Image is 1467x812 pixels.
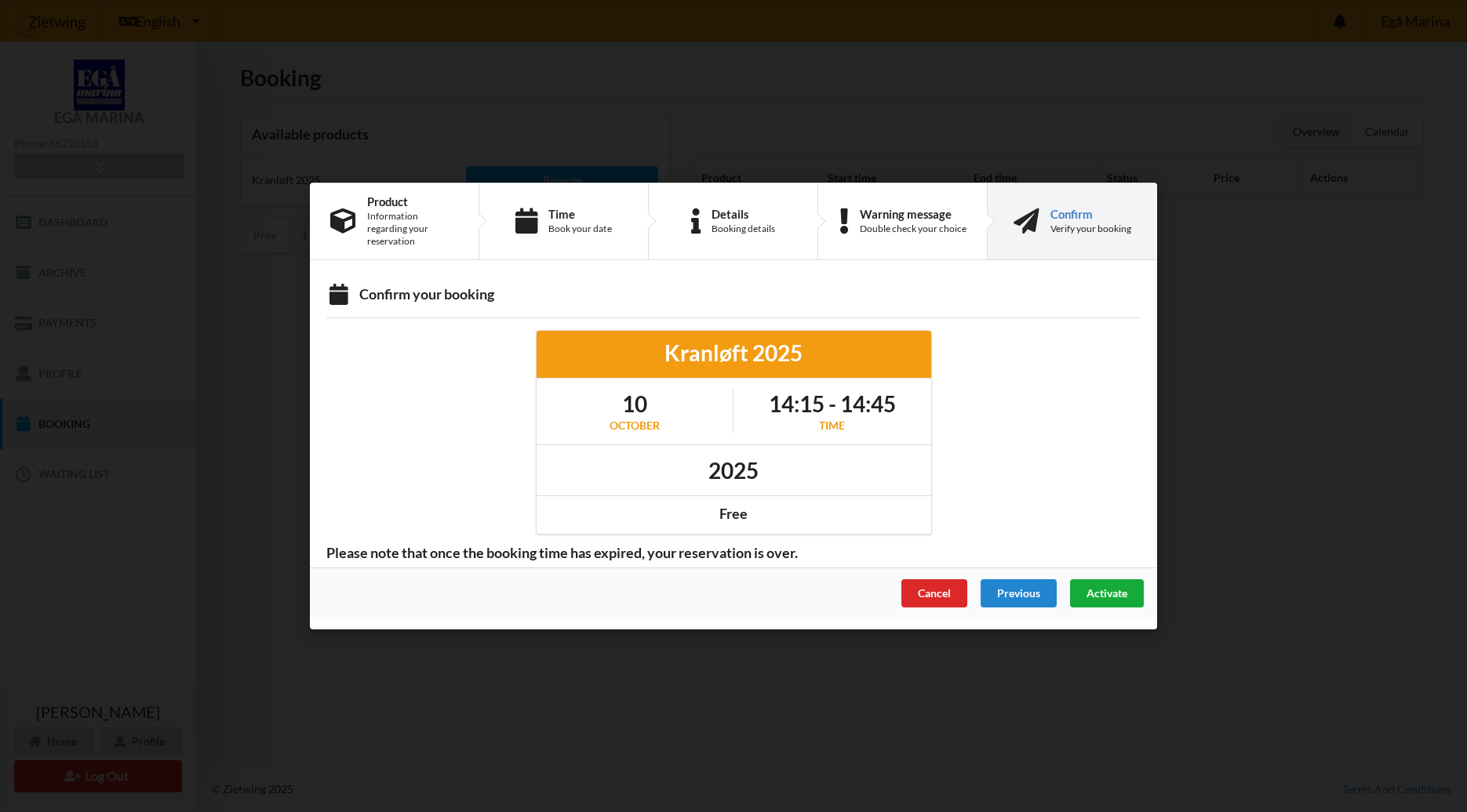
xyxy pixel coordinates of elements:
[1087,586,1127,600] span: Activate
[860,208,966,220] div: Warning message
[981,579,1057,607] div: Previous
[1050,208,1131,220] div: Confirm
[548,208,612,220] div: Time
[860,223,966,235] div: Double check your choice
[315,544,809,562] span: Please note that once the booking time has expired, your reservation is over.
[901,579,967,607] div: Cancel
[610,390,660,418] h1: 10
[769,418,896,433] div: Time
[367,210,458,248] div: Information regarding your reservation
[1050,223,1131,235] div: Verify your booking
[712,223,775,235] div: Booking details
[548,505,920,523] div: Free
[712,208,775,220] div: Details
[548,339,920,367] div: Kranløft 2025
[326,285,1141,306] div: Confirm your booking
[708,456,759,484] h1: 2025
[367,195,458,208] div: Product
[548,223,612,235] div: Book your date
[769,390,896,418] h1: 14:15 - 14:45
[610,418,660,433] div: October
